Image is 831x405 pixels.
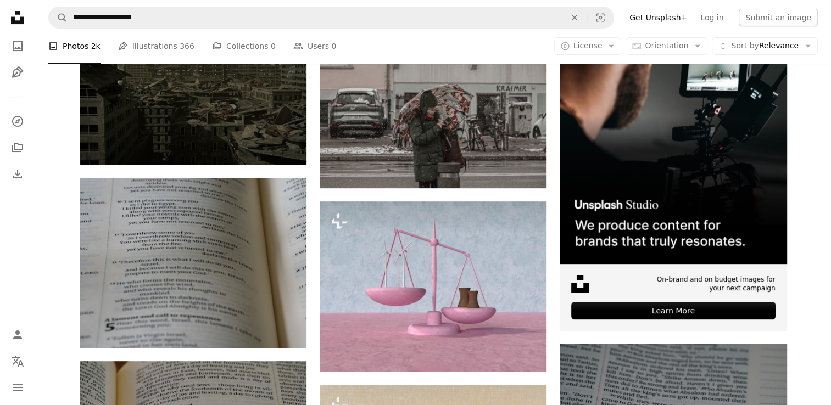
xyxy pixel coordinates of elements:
[712,37,818,55] button: Sort byRelevance
[587,7,614,28] button: Visual search
[560,37,787,263] img: file-1715652217532-464736461acbimage
[271,40,276,52] span: 0
[571,275,589,292] img: file-1631678316303-ed18b8b5cb9cimage
[293,29,337,64] a: Users 0
[739,9,818,26] button: Submit an image
[7,35,29,57] a: Photos
[7,324,29,346] a: Log in / Sign up
[80,257,306,267] a: a close up of a book with an open page
[7,163,29,185] a: Download History
[573,41,603,50] span: License
[7,61,29,83] a: Illustrations
[650,275,775,294] span: On-brand and on budget images for your next campaign
[731,41,799,52] span: Relevance
[7,350,29,372] button: Language
[7,7,29,31] a: Home — Unsplash
[694,9,730,26] a: Log in
[7,110,29,132] a: Explore
[49,7,68,28] button: Search Unsplash
[562,7,587,28] button: Clear
[212,29,276,64] a: Collections 0
[623,9,694,26] a: Get Unsplash+
[180,40,194,52] span: 366
[626,37,707,55] button: Orientation
[554,37,622,55] button: License
[80,37,306,164] img: a city filled with lots of rubble next to tall buildings
[80,178,306,348] img: a close up of a book with an open page
[731,41,759,50] span: Sort by
[48,7,614,29] form: Find visuals sitewide
[80,95,306,105] a: a city filled with lots of rubble next to tall buildings
[7,137,29,159] a: Collections
[560,37,787,331] a: On-brand and on budget images for your next campaignLearn More
[320,107,546,117] a: person in black jacket holding umbrella walking on pedestrian lane during daytime
[320,37,546,188] img: person in black jacket holding umbrella walking on pedestrian lane during daytime
[118,29,194,64] a: Illustrations 366
[332,40,337,52] span: 0
[320,201,546,372] img: a pink scale with a brown vase on top of it
[571,302,775,319] div: Learn More
[645,41,688,50] span: Orientation
[320,281,546,291] a: a pink scale with a brown vase on top of it
[7,376,29,398] button: Menu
